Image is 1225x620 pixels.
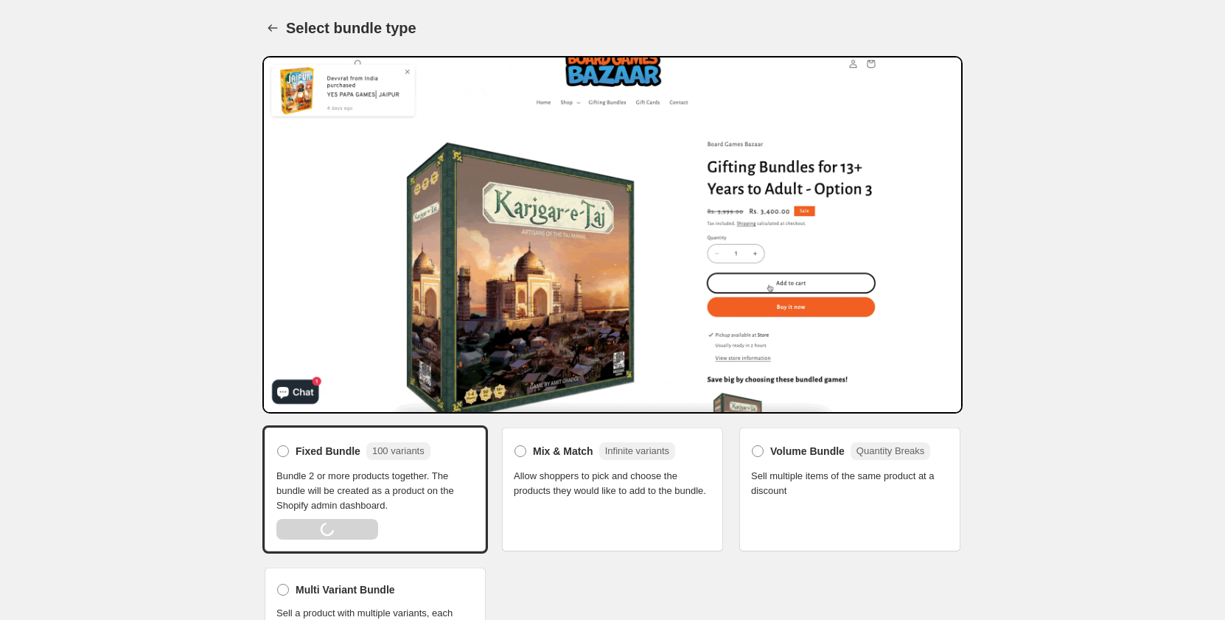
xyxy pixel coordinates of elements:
[276,469,474,513] span: Bundle 2 or more products together. The bundle will be created as a product on the Shopify admin ...
[770,444,845,459] span: Volume Bundle
[262,56,963,414] img: Bundle Preview
[514,469,711,498] span: Allow shoppers to pick and choose the products they would like to add to the bundle.
[296,444,360,459] span: Fixed Bundle
[856,445,925,456] span: Quantity Breaks
[372,445,425,456] span: 100 variants
[262,18,283,38] button: Back
[605,445,669,456] span: Infinite variants
[533,444,593,459] span: Mix & Match
[751,469,949,498] span: Sell multiple items of the same product at a discount
[286,19,416,37] h1: Select bundle type
[296,582,395,597] span: Multi Variant Bundle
